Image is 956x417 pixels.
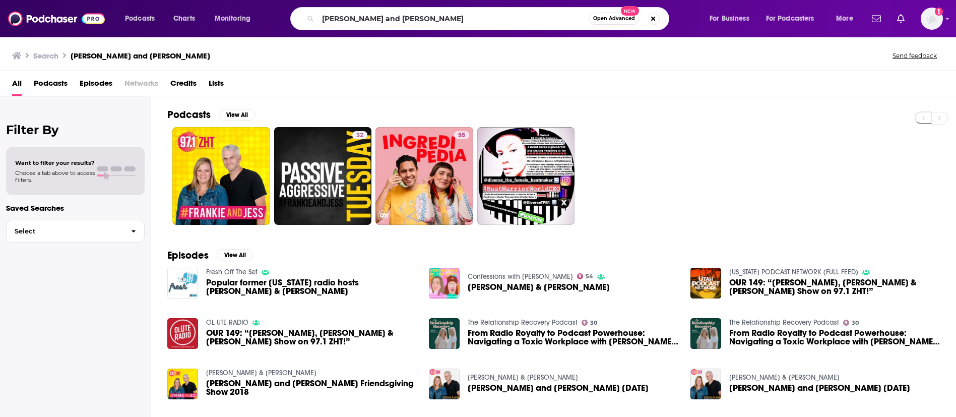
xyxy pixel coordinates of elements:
img: Popular former Utah radio hosts Frankie & Jess [167,268,198,299]
a: Confessions with Sammy Petersen [468,272,573,281]
a: Show notifications dropdown [868,10,885,27]
div: Search podcasts, credits, & more... [300,7,679,30]
a: PodcastsView All [167,108,255,121]
span: More [836,12,853,26]
span: New [621,6,639,16]
span: From Radio Royalty to Podcast Powerhouse: Navigating a Toxic Workplace with [PERSON_NAME] & [PERS... [729,329,940,346]
span: [PERSON_NAME] and [PERSON_NAME] Friendsgiving Show 2018 [206,379,417,396]
span: From Radio Royalty to Podcast Powerhouse: Navigating a Toxic Workplace with [PERSON_NAME] & [PERS... [468,329,678,346]
button: View All [217,249,253,261]
span: Open Advanced [593,16,635,21]
span: Monitoring [215,12,250,26]
span: Charts [173,12,195,26]
button: open menu [703,11,762,27]
a: UTAH PODCAST NETWORK (FULL FEED) [729,268,858,276]
span: For Podcasters [766,12,814,26]
a: Frankie and Jess 11-22-16 [729,384,910,392]
a: Podcasts [34,75,68,96]
a: Show notifications dropdown [893,10,909,27]
a: 32 [274,127,372,225]
span: [PERSON_NAME] and [PERSON_NAME] [DATE] [468,384,649,392]
a: 32 [352,131,367,139]
span: Podcasts [125,12,155,26]
img: Jess Perkins & Frankie McNair [429,268,460,299]
button: View All [219,109,255,121]
button: Select [6,220,145,243]
a: OUR 149: “Frankie Corrigan, Frankie & Jess Show on 97.1 ZHT!” [729,278,940,295]
button: Show profile menu [921,8,943,30]
button: open menu [118,11,168,27]
h3: Search [33,51,58,61]
h2: Episodes [167,249,209,262]
span: OUR 149: “[PERSON_NAME], [PERSON_NAME] & [PERSON_NAME] Show on 97.1 ZHT!” [206,329,417,346]
h2: Podcasts [167,108,211,121]
a: Jess Perkins & Frankie McNair [468,283,610,291]
button: open menu [208,11,264,27]
img: Podchaser - Follow, Share and Rate Podcasts [8,9,105,28]
button: open menu [829,11,866,27]
p: Saved Searches [6,203,145,213]
h3: [PERSON_NAME] and [PERSON_NAME] [71,51,210,61]
span: 30 [852,321,859,325]
a: Episodes [80,75,112,96]
a: All [12,75,22,96]
span: For Business [710,12,749,26]
a: Fresh Off The Set [206,268,258,276]
img: OUR 149: “Frankie Corrigan, Frankie & Jess Show on 97.1 ZHT!” [690,268,721,299]
a: OL UTE RADIO [206,318,248,327]
span: OUR 149: “[PERSON_NAME], [PERSON_NAME] & [PERSON_NAME] Show on 97.1 ZHT!” [729,278,940,295]
img: From Radio Royalty to Podcast Powerhouse: Navigating a Toxic Workplace with Frankie & Jess Part 2 [690,318,721,349]
h2: Filter By [6,123,145,137]
a: Frankie & Jess [729,373,840,382]
span: Choose a tab above to access filters. [15,169,95,184]
span: Want to filter your results? [15,159,95,166]
a: 55 [454,131,469,139]
a: From Radio Royalty to Podcast Powerhouse: Navigating a Toxic Workplace with Frankie & Jess Part 1 [468,329,678,346]
img: User Profile [921,8,943,30]
a: The Relationship Recovery Podcast [468,318,578,327]
a: Frankie and Jess 2-9-10 [429,369,460,399]
span: 32 [356,131,363,141]
a: Lists [209,75,224,96]
svg: Add a profile image [935,8,943,16]
img: Frankie and Jess 11-22-16 [690,369,721,399]
a: OUR 149: “Frankie Corrigan, Frankie & Jess Show on 97.1 ZHT!” [167,318,198,349]
button: Open AdvancedNew [589,13,640,25]
a: Credits [170,75,197,96]
a: OUR 149: “Frankie Corrigan, Frankie & Jess Show on 97.1 ZHT!” [206,329,417,346]
a: Frankie and Jess Friendsgiving Show 2018 [206,379,417,396]
a: Charts [167,11,201,27]
a: EpisodesView All [167,249,253,262]
span: Networks [124,75,158,96]
a: 30 [843,320,859,326]
span: 54 [586,274,593,279]
span: 30 [590,321,597,325]
a: Frankie and Jess 2-9-10 [468,384,649,392]
a: 55 [375,127,473,225]
img: Frankie and Jess Friendsgiving Show 2018 [167,369,198,399]
img: From Radio Royalty to Podcast Powerhouse: Navigating a Toxic Workplace with Frankie & Jess Part 1 [429,318,460,349]
span: [PERSON_NAME] and [PERSON_NAME] [DATE] [729,384,910,392]
a: From Radio Royalty to Podcast Powerhouse: Navigating a Toxic Workplace with Frankie & Jess Part 2 [729,329,940,346]
span: [PERSON_NAME] & [PERSON_NAME] [468,283,610,291]
a: Frankie & Jess [206,369,316,377]
button: Send feedback [889,51,940,60]
span: Popular former [US_STATE] radio hosts [PERSON_NAME] & [PERSON_NAME] [206,278,417,295]
a: 54 [577,273,594,279]
a: 30 [582,320,598,326]
span: Logged in as sydneymorris_books [921,8,943,30]
span: Select [7,228,123,234]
